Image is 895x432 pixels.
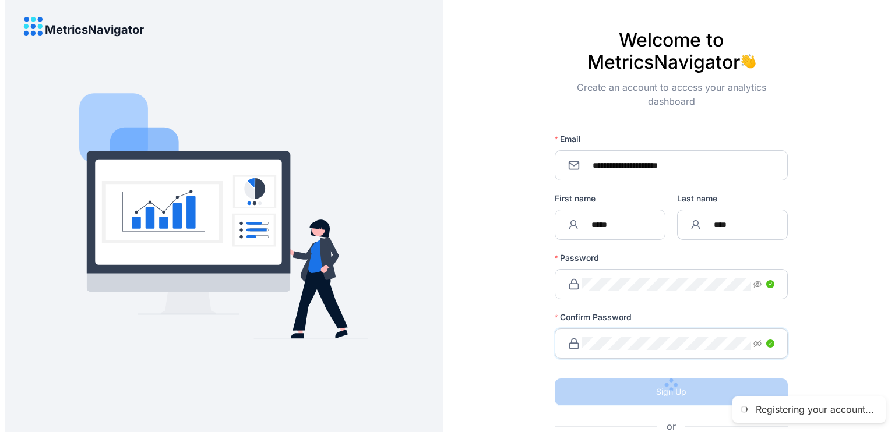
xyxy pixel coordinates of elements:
[703,218,774,231] input: Last name
[582,337,751,350] input: Confirm Password
[555,133,589,145] label: Email
[568,219,579,230] span: user
[45,23,144,36] h4: MetricsNavigator
[753,339,762,348] span: eye-invisible
[555,252,607,264] label: Password
[582,278,751,291] input: Password
[555,311,640,323] label: Confirm Password
[582,159,774,172] input: Email
[690,219,701,230] span: user
[756,403,874,416] div: Registering your account...
[581,218,652,231] input: First name
[753,280,762,288] span: eye-invisible
[555,193,604,204] label: First name
[677,193,725,204] label: Last name
[555,80,788,127] div: Create an account to access your analytics dashboard
[555,29,788,73] h4: Welcome to MetricsNavigator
